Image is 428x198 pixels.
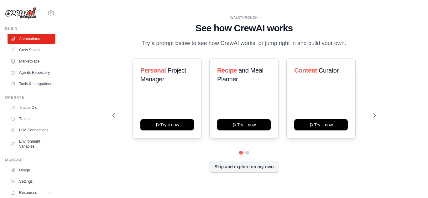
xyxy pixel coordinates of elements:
span: Recipe [217,67,237,74]
span: Project Manager [140,67,186,83]
div: Build [5,26,55,31]
span: Content [294,67,317,74]
p: Try a prompt below to see how CrewAI works, or jump right in and build your own. [139,39,349,48]
button: Try it now [217,119,271,130]
a: Automations [8,34,55,44]
button: Resources [8,188,55,198]
a: Crew Studio [8,45,55,55]
span: Personal [140,67,166,74]
img: Logo [5,7,36,19]
div: Operate [5,95,55,100]
a: Usage [8,165,55,175]
a: Traces Old [8,103,55,113]
a: Environment Variables [8,136,55,151]
button: Try it now [294,119,348,130]
a: Traces [8,114,55,124]
button: Skip and explore on my own [209,161,279,173]
a: Agents Repository [8,68,55,78]
a: LLM Connections [8,125,55,135]
button: Try it now [140,119,194,130]
h1: See how CrewAI works [112,23,376,34]
a: Marketplace [8,56,55,66]
span: and Meal Planner [217,67,263,83]
span: Resources [19,190,37,195]
div: Manage [5,158,55,163]
div: WALKTHROUGH [112,15,376,20]
a: Settings [8,176,55,186]
a: Tools & Integrations [8,79,55,89]
span: Curator [319,67,339,74]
